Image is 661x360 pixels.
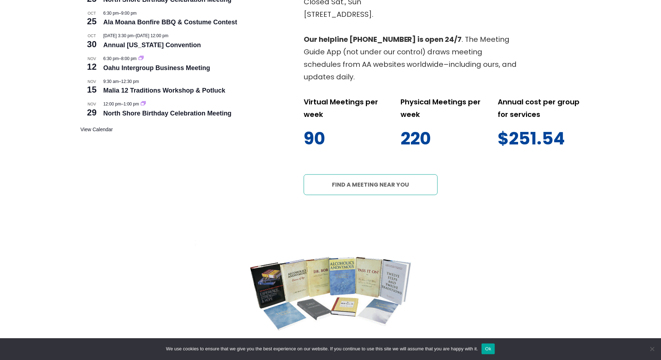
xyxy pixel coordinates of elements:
time: – [103,102,140,107]
p: 90 [304,123,387,153]
a: Find a meeting near you [304,174,438,195]
span: 9:00 pm [121,11,136,16]
span: 15 [80,84,103,96]
span: 6:30 pm [103,11,119,16]
span: Nov [80,79,103,85]
span: 1:00 pm [124,102,139,107]
span: 12:30 pm [121,79,139,84]
a: Ala Moana Bonfire BBQ & Costume Contest [103,19,237,26]
span: [DATE] 12:00 pm [136,33,168,38]
span: 9:30 am [103,79,119,84]
time: – [103,33,168,38]
a: Annual [US_STATE] Convention [103,41,201,49]
span: 12 [80,61,103,73]
a: Event series: Oahu Intergroup Business Meeting [139,56,144,61]
span: 6:30 pm [103,56,119,61]
p: Physical Meetings per week [401,96,484,121]
span: Nov [80,56,103,62]
span: 12:00 pm [103,102,121,107]
img: Order Online [195,240,466,347]
p: Annual cost per group for services [498,96,581,121]
a: North Shore Birthday Celebration Meeting [103,110,232,117]
span: No [648,345,656,352]
p: 220 [401,123,484,153]
time: – [103,56,138,61]
span: Nov [80,101,103,107]
a: Oahu Intergroup Business Meeting [103,64,210,72]
a: Event series: North Shore Birthday Celebration Meeting [141,102,146,107]
time: – [103,11,136,16]
span: Oct [80,33,103,39]
strong: Our helpline [PHONE_NUMBER] is open 24/7 [304,34,462,44]
span: 25 [80,15,103,28]
time: – [103,79,139,84]
p: $251.54 [498,123,581,153]
span: 8:00 pm [121,56,136,61]
span: [DATE] 3:30 pm [103,33,133,38]
button: Ok [482,344,495,354]
p: Virtual Meetings per week [304,96,387,121]
a: View Calendar [80,127,113,133]
span: Oct [80,10,103,16]
a: Malia 12 Traditions Workshop & Potluck [103,87,225,94]
span: We use cookies to ensure that we give you the best experience on our website. If you continue to ... [166,345,478,352]
span: 29 [80,107,103,119]
span: 30 [80,38,103,50]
